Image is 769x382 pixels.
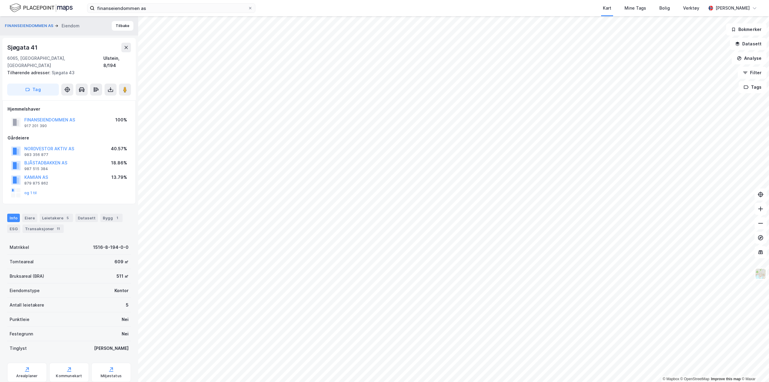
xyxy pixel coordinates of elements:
div: Kart [603,5,611,12]
span: Tilhørende adresser: [7,70,52,75]
div: Ulstein, 8/194 [103,55,131,69]
div: Gårdeiere [8,134,131,142]
div: Info [7,214,20,222]
div: Kontrollprogram for chat [739,353,769,382]
a: Mapbox [663,377,679,381]
img: Z [755,268,766,280]
div: 11 [55,226,61,232]
div: Datasett [75,214,98,222]
div: [PERSON_NAME] [716,5,750,12]
div: Mine Tags [625,5,646,12]
div: Eiendomstype [10,287,40,294]
button: Tag [7,84,59,96]
div: Bygg [100,214,123,222]
button: Tags [739,81,767,93]
iframe: Chat Widget [739,353,769,382]
div: [PERSON_NAME] [94,345,129,352]
div: Hjemmelshaver [8,105,131,113]
a: Improve this map [711,377,741,381]
a: OpenStreetMap [680,377,710,381]
div: 40.57% [111,145,127,152]
div: 100% [115,116,127,124]
div: Miljøstatus [101,374,122,378]
div: 1516-8-194-0-0 [93,244,129,251]
div: 917 201 390 [24,124,47,128]
div: Verktøy [683,5,699,12]
button: Bokmerker [726,23,767,35]
div: 987 515 384 [24,167,48,171]
button: Tilbake [112,21,133,31]
div: Kommunekart [56,374,82,378]
div: Antall leietakere [10,301,44,309]
div: Nei [122,330,129,338]
div: Tinglyst [10,345,27,352]
div: Bolig [659,5,670,12]
div: Bruksareal (BRA) [10,273,44,280]
button: FINANSEIENDOMMEN AS [5,23,55,29]
img: logo.f888ab2527a4732fd821a326f86c7f29.svg [10,3,73,13]
div: Leietakere [40,214,73,222]
div: Matrikkel [10,244,29,251]
div: 511 ㎡ [117,273,129,280]
div: 879 875 862 [24,181,48,186]
button: Analyse [732,52,767,64]
div: Sjøgata 41 [7,43,39,52]
div: Tomteareal [10,258,34,265]
div: 1 [114,215,120,221]
button: Datasett [730,38,767,50]
div: Festegrunn [10,330,33,338]
div: 609 ㎡ [114,258,129,265]
div: Eiere [22,214,37,222]
div: 18.86% [111,159,127,167]
div: Arealplaner [16,374,38,378]
div: Sjøgata 43 [7,69,126,76]
div: 5 [65,215,71,221]
div: Kontor [114,287,129,294]
div: Eiendom [62,22,80,29]
div: Punktleie [10,316,29,323]
div: 13.79% [111,174,127,181]
div: Transaksjoner [23,225,64,233]
div: 6065, [GEOGRAPHIC_DATA], [GEOGRAPHIC_DATA] [7,55,103,69]
input: Søk på adresse, matrikkel, gårdeiere, leietakere eller personer [95,4,248,13]
div: ESG [7,225,20,233]
div: Nei [122,316,129,323]
div: 5 [126,301,129,309]
button: Filter [738,67,767,79]
div: 983 356 877 [24,152,48,157]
